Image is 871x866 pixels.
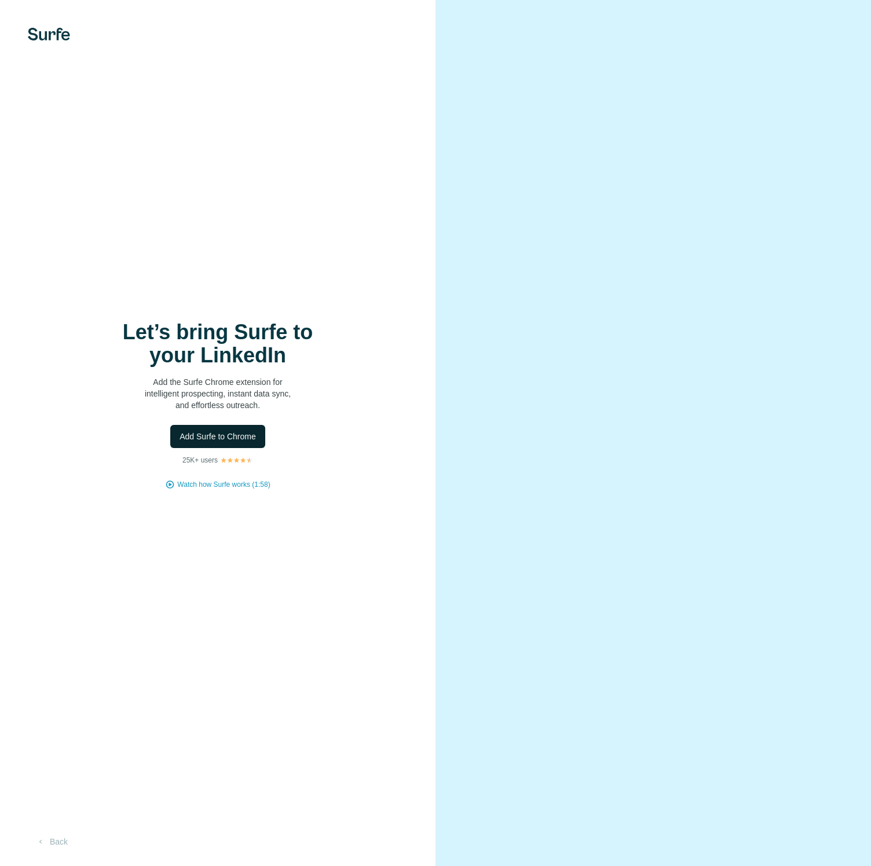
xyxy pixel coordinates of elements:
button: Watch how Surfe works (1:58) [177,479,270,490]
button: Back [28,831,76,852]
img: Surfe's logo [28,28,70,41]
h1: Let’s bring Surfe to your LinkedIn [102,321,334,367]
img: Rating Stars [220,457,253,464]
span: Add Surfe to Chrome [180,431,256,442]
p: Add the Surfe Chrome extension for intelligent prospecting, instant data sync, and effortless out... [102,376,334,411]
button: Add Surfe to Chrome [170,425,265,448]
p: 25K+ users [182,455,218,465]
